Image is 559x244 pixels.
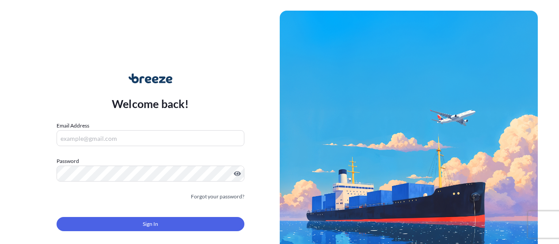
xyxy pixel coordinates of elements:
[112,97,189,111] p: Welcome back!
[57,130,244,146] input: example@gmail.com
[57,157,244,166] label: Password
[234,170,241,177] button: Show password
[57,217,244,231] button: Sign In
[57,121,89,130] label: Email Address
[191,192,244,201] a: Forgot your password?
[143,220,158,229] span: Sign In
